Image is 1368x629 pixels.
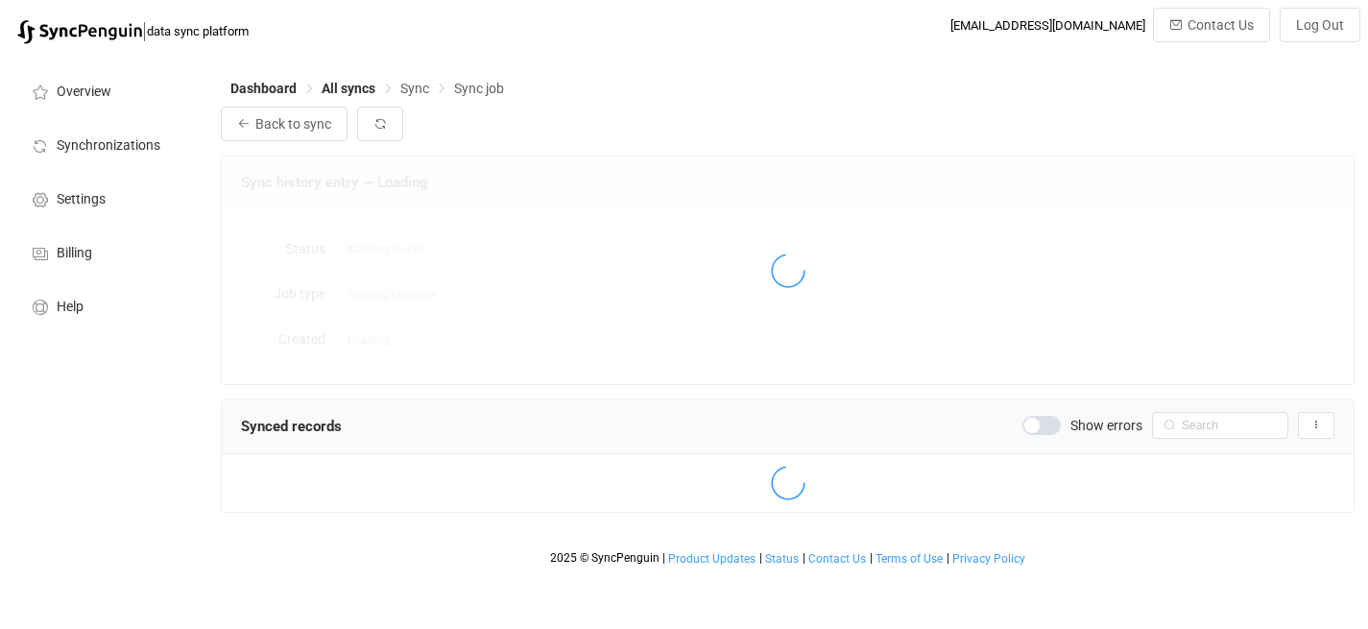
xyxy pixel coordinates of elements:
a: Overview [10,63,202,117]
span: | [759,551,762,565]
div: [EMAIL_ADDRESS][DOMAIN_NAME] [950,18,1145,33]
span: | [662,551,665,565]
a: Contact Us [807,552,867,566]
span: Help [57,300,84,315]
span: Billing [57,246,92,261]
a: Terms of Use [875,552,944,566]
a: Help [10,278,202,332]
span: Back to sync [255,116,331,132]
button: Log Out [1280,8,1360,42]
button: Back to sync [221,107,348,141]
span: Privacy Policy [952,552,1025,566]
span: | [947,551,949,565]
span: Status [765,552,799,566]
span: Overview [57,85,111,100]
span: Contact Us [808,552,866,566]
span: Log Out [1296,17,1344,33]
span: All syncs [322,81,375,96]
span: data sync platform [147,24,249,38]
a: Product Updates [667,552,756,566]
a: |data sync platform [17,17,249,44]
a: Privacy Policy [951,552,1026,566]
a: Status [764,552,800,566]
span: | [803,551,805,565]
div: Breadcrumb [230,82,504,95]
span: Product Updates [668,552,756,566]
a: Synchronizations [10,117,202,171]
span: Dashboard [230,81,297,96]
span: Terms of Use [876,552,943,566]
button: Contact Us [1153,8,1270,42]
img: syncpenguin.svg [17,20,142,44]
span: | [142,17,147,44]
span: Sync job [454,81,504,96]
input: Search [1152,412,1288,439]
span: Contact Us [1188,17,1254,33]
span: Sync [400,81,429,96]
span: | [870,551,873,565]
span: Settings [57,192,106,207]
a: Billing [10,225,202,278]
span: Synced records [241,418,342,435]
span: 2025 © SyncPenguin [550,551,660,565]
span: Synchronizations [57,138,160,154]
span: Show errors [1070,419,1142,432]
a: Settings [10,171,202,225]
